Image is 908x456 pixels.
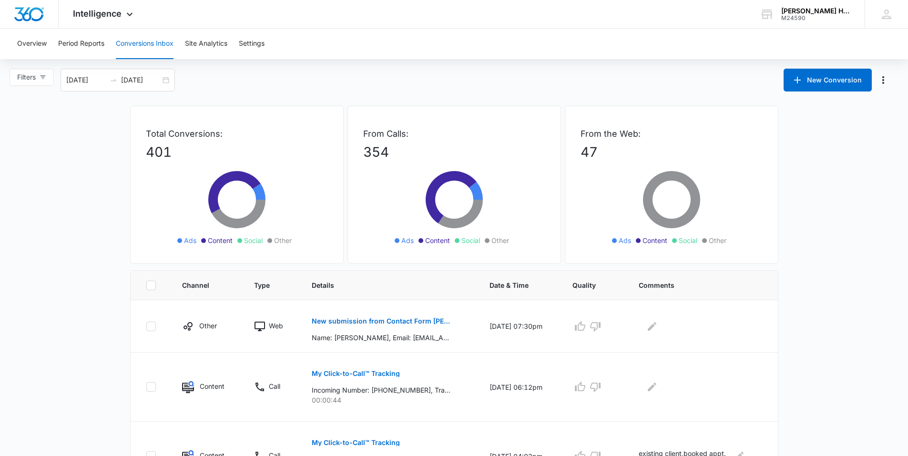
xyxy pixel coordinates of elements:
[269,381,280,391] p: Call
[643,235,667,245] span: Content
[73,9,122,19] span: Intelligence
[425,235,450,245] span: Content
[312,439,400,446] p: My Click-to-Call™ Tracking
[781,15,851,21] div: account id
[244,235,263,245] span: Social
[199,321,217,331] p: Other
[58,29,104,59] button: Period Reports
[644,379,660,395] button: Edit Comments
[784,69,872,91] button: New Conversion
[146,142,328,162] p: 401
[17,72,36,82] span: Filters
[312,318,450,324] p: New submission from Contact Form [PERSON_NAME]
[312,333,450,343] p: Name: [PERSON_NAME], Email: [EMAIL_ADDRESS][DOMAIN_NAME] (mailto:[EMAIL_ADDRESS][DOMAIN_NAME]), P...
[184,235,196,245] span: Ads
[110,76,117,84] span: swap-right
[312,385,450,395] p: Incoming Number: [PHONE_NUMBER], Tracking Number: [PHONE_NUMBER], Ring To: [PHONE_NUMBER], Caller...
[239,29,265,59] button: Settings
[639,280,749,290] span: Comments
[478,353,561,422] td: [DATE] 06:12pm
[781,7,851,15] div: account name
[208,235,233,245] span: Content
[619,235,631,245] span: Ads
[461,235,480,245] span: Social
[312,310,450,333] button: New submission from Contact Form [PERSON_NAME]
[312,370,400,377] p: My Click-to-Call™ Tracking
[363,127,545,140] p: From Calls:
[709,235,726,245] span: Other
[312,280,453,290] span: Details
[581,142,763,162] p: 47
[121,75,161,85] input: End date
[10,69,54,86] button: Filters
[254,280,275,290] span: Type
[116,29,173,59] button: Conversions Inbox
[200,381,224,391] p: Content
[490,280,536,290] span: Date & Time
[17,29,47,59] button: Overview
[269,321,283,331] p: Web
[274,235,292,245] span: Other
[401,235,414,245] span: Ads
[644,319,660,334] button: Edit Comments
[876,72,891,88] button: Manage Numbers
[146,127,328,140] p: Total Conversions:
[581,127,763,140] p: From the Web:
[312,431,400,454] button: My Click-to-Call™ Tracking
[66,75,106,85] input: Start date
[679,235,697,245] span: Social
[312,362,400,385] button: My Click-to-Call™ Tracking
[491,235,509,245] span: Other
[363,142,545,162] p: 354
[185,29,227,59] button: Site Analytics
[182,280,217,290] span: Channel
[572,280,602,290] span: Quality
[478,300,561,353] td: [DATE] 07:30pm
[312,395,467,405] p: 00:00:44
[110,76,117,84] span: to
